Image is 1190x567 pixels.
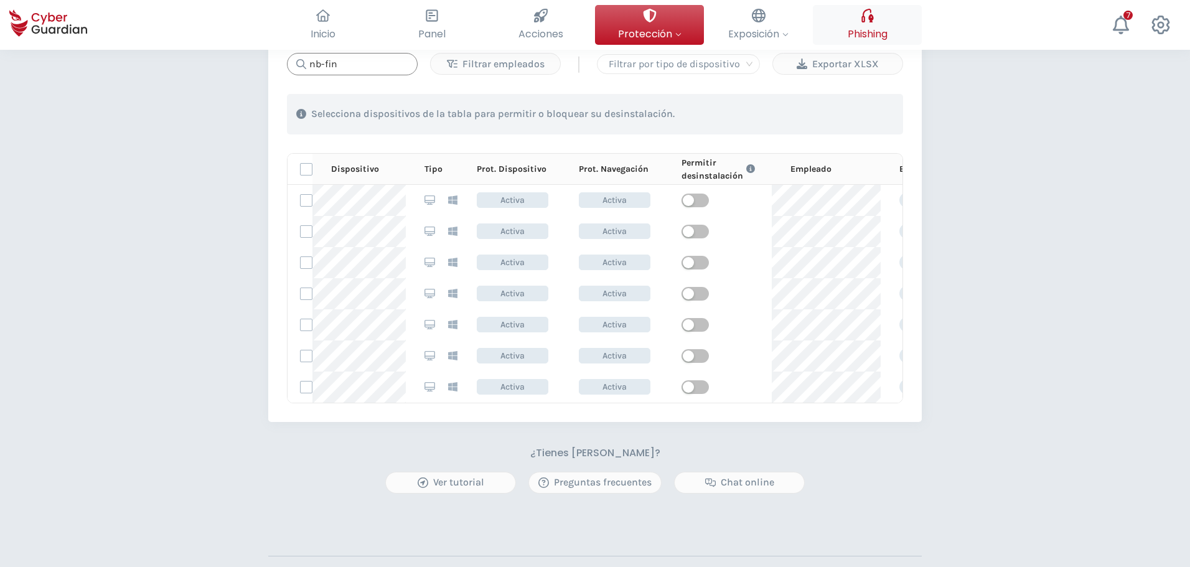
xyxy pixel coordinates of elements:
[311,26,335,42] span: Inicio
[579,317,650,332] span: Activa
[576,55,581,73] span: |
[684,475,795,490] div: Chat online
[477,286,548,301] span: Activa
[530,447,660,459] h3: ¿Tienes [PERSON_NAME]?
[579,192,650,208] span: Activa
[538,475,652,490] div: Preguntas frecuentes
[486,5,595,45] button: Acciones
[848,26,888,42] span: Phishing
[579,379,650,395] span: Activa
[477,379,548,395] span: Activa
[477,223,548,239] span: Activa
[311,108,675,120] p: Selecciona dispositivos de la tabla para permitir o bloquear su desinstalación.
[287,53,418,75] input: Buscar...
[743,156,758,182] button: Link to FAQ information
[579,286,650,301] span: Activa
[704,5,813,45] button: Exposición
[618,26,682,42] span: Protección
[331,162,406,176] div: Dispositivo
[790,162,881,176] div: Empleado
[477,317,548,332] span: Activa
[579,223,650,239] span: Activa
[674,472,805,494] button: Chat online
[440,57,551,72] div: Filtrar empleados
[268,5,377,45] button: Inicio
[579,162,662,176] div: Prot. Navegación
[377,5,486,45] button: Panel
[477,162,560,176] div: Prot. Dispositivo
[682,156,772,182] div: Permitir desinstalación
[899,162,1006,176] div: Etiquetas
[430,53,561,75] button: Filtrar empleados
[477,192,548,208] span: Activa
[782,57,893,72] div: Exportar XLSX
[418,26,446,42] span: Panel
[1123,11,1133,20] div: 7
[528,472,662,494] button: Preguntas frecuentes
[477,255,548,270] span: Activa
[579,255,650,270] span: Activa
[385,472,516,494] button: Ver tutorial
[728,26,789,42] span: Exposición
[395,475,506,490] div: Ver tutorial
[477,348,548,363] span: Activa
[813,5,922,45] button: Phishing
[772,53,903,75] button: Exportar XLSX
[518,26,563,42] span: Acciones
[424,162,458,176] div: Tipo
[595,5,704,45] button: Protección
[579,348,650,363] span: Activa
